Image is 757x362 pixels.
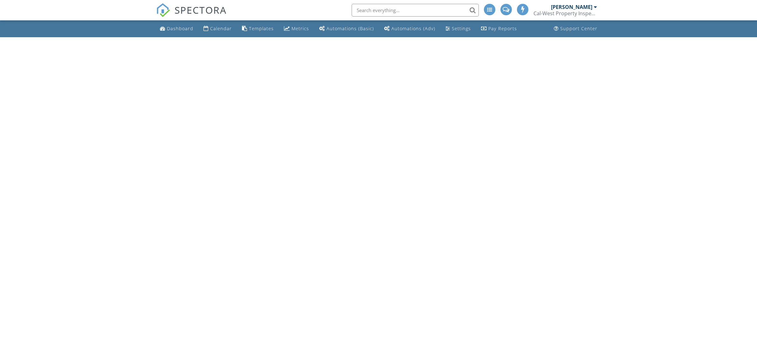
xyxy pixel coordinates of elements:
a: Automations (Advanced) [382,23,438,35]
div: [PERSON_NAME] [551,4,592,10]
div: Settings [452,25,471,31]
a: Settings [443,23,473,35]
span: SPECTORA [175,3,227,17]
a: Calendar [201,23,234,35]
div: Metrics [292,25,309,31]
a: Automations (Basic) [317,23,376,35]
div: Calendar [210,25,232,31]
a: Pay Reports [478,23,520,35]
a: Dashboard [157,23,196,35]
div: Pay Reports [488,25,517,31]
input: Search everything... [352,4,479,17]
div: Automations (Adv) [391,25,435,31]
img: The Best Home Inspection Software - Spectora [156,3,170,17]
div: Cal-West Property Inspections [533,10,597,17]
a: Support Center [551,23,600,35]
div: Automations (Basic) [327,25,374,31]
div: Support Center [560,25,597,31]
div: Dashboard [167,25,193,31]
div: Templates [249,25,274,31]
a: SPECTORA [156,9,227,22]
a: Templates [239,23,276,35]
a: Metrics [281,23,312,35]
